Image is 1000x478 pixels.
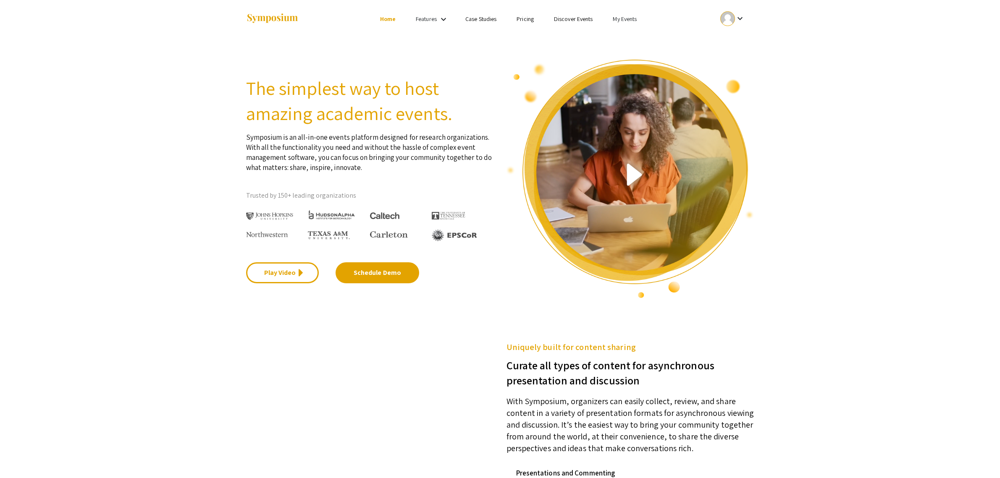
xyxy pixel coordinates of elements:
h5: Uniquely built for content sharing [507,341,754,353]
img: Northwestern [246,232,288,237]
img: EPSCOR [432,229,478,241]
p: Symposium is an all-in-one events platform designed for research organizations. With all the func... [246,126,494,172]
a: Home [380,15,396,23]
iframe: Chat [964,440,994,472]
button: Expand account dropdown [711,9,754,28]
img: Texas A&M University [308,231,350,240]
a: Features [416,15,437,23]
a: My Events [613,15,637,23]
img: Symposium by ForagerOne [246,13,299,24]
h3: Curate all types of content for asynchronous presentation and discussion [507,353,754,388]
a: Case Studies [465,15,496,23]
a: Discover Events [554,15,593,23]
a: Pricing [517,15,534,23]
img: Johns Hopkins University [246,212,294,220]
h2: The simplest way to host amazing academic events. [246,76,494,126]
img: The University of Tennessee [432,212,465,219]
h4: Presentations and Commenting [516,469,748,477]
img: video overview of Symposium [507,59,754,299]
img: Caltech [370,212,399,219]
mat-icon: Expand Features list [438,14,449,24]
img: Carleton [370,231,408,238]
img: HudsonAlpha [308,210,355,219]
p: Trusted by 150+ leading organizations [246,189,494,202]
p: With Symposium, organizers can easily collect, review, and share content in a variety of presenta... [507,388,754,454]
a: Schedule Demo [336,262,419,283]
a: Play Video [246,262,319,283]
mat-icon: Expand account dropdown [735,13,745,24]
